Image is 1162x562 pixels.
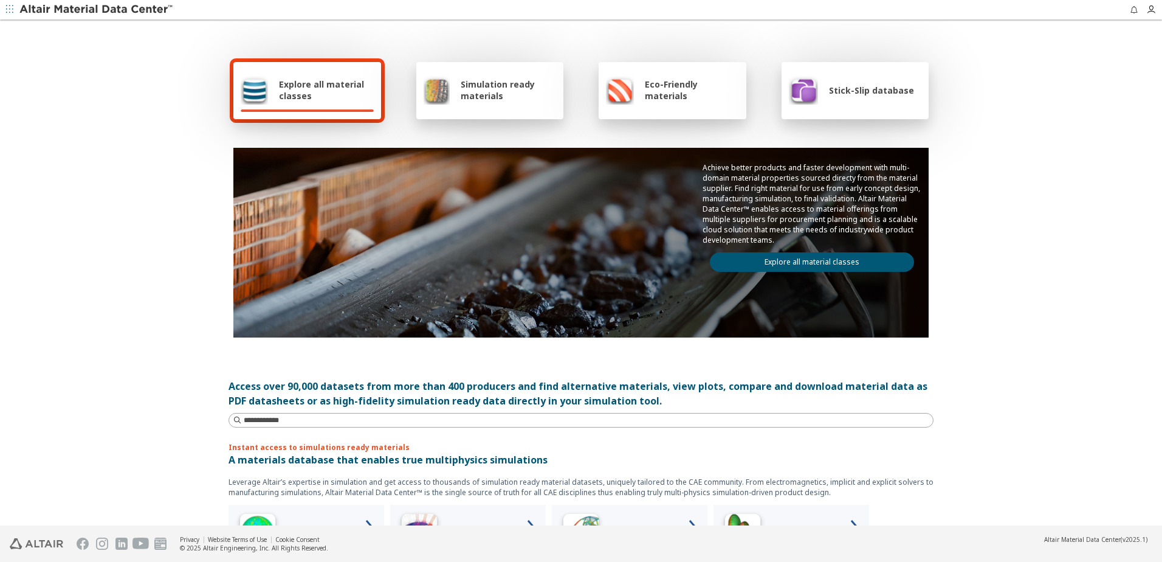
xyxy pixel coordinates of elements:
[424,75,450,105] img: Simulation ready materials
[718,510,767,558] img: Crash Analyses Icon
[703,162,921,245] p: Achieve better products and faster development with multi-domain material properties sourced dire...
[10,538,63,549] img: Altair Engineering
[395,510,444,558] img: Low Frequency Icon
[1044,535,1147,544] div: (v2025.1)
[229,453,933,467] p: A materials database that enables true multiphysics simulations
[645,78,738,102] span: Eco-Friendly materials
[229,442,933,453] p: Instant access to simulations ready materials
[606,75,634,105] img: Eco-Friendly materials
[1044,535,1121,544] span: Altair Material Data Center
[461,78,556,102] span: Simulation ready materials
[241,75,268,105] img: Explore all material classes
[229,379,933,408] div: Access over 90,000 datasets from more than 400 producers and find alternative materials, view plo...
[180,544,328,552] div: © 2025 Altair Engineering, Inc. All Rights Reserved.
[19,4,174,16] img: Altair Material Data Center
[233,510,282,558] img: High Frequency Icon
[710,252,914,272] a: Explore all material classes
[557,510,605,558] img: Structural Analyses Icon
[829,85,914,96] span: Stick-Slip database
[279,78,374,102] span: Explore all material classes
[208,535,267,544] a: Website Terms of Use
[229,477,933,498] p: Leverage Altair’s expertise in simulation and get access to thousands of simulation ready materia...
[789,75,818,105] img: Stick-Slip database
[275,535,320,544] a: Cookie Consent
[180,535,199,544] a: Privacy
